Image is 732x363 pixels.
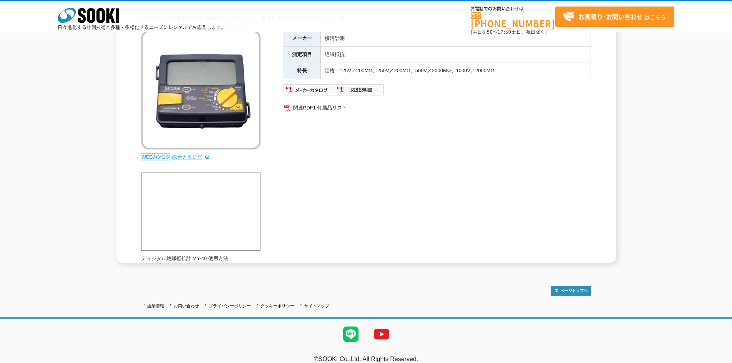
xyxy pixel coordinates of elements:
[498,28,511,35] span: 17:30
[141,255,261,263] p: ディジタル絶縁抵抗計 MY-40 使用方法
[284,89,334,94] a: メーカーカタログ
[141,30,261,149] img: デジタル絶縁抵抗計 MY-40
[320,31,591,47] td: 横河計測
[58,25,226,30] p: 日々進化する計測技術と多種・多様化するニーズにレンタルでお応えします。
[563,11,666,23] span: はこちら
[172,154,210,160] a: 総合カタログ
[209,303,251,308] a: プライバシーポリシー
[141,153,170,161] img: webカタログ
[320,63,591,79] td: 定格：125V／200MΩ、250V／200MΩ、500V／2000MΩ、1000V／2000MΩ
[334,89,384,94] a: 取扱説明書
[284,46,320,63] th: 測定項目
[174,303,199,308] a: お問い合わせ
[320,46,591,63] td: 絶縁抵抗
[284,31,320,47] th: メーカー
[482,28,493,35] span: 8:50
[334,84,384,96] img: 取扱説明書
[578,12,643,21] strong: お見積り･お問い合わせ
[284,103,591,113] a: 関連PDF1 付属品リスト
[147,303,164,308] a: 企業情報
[471,12,555,28] a: [PHONE_NUMBER]
[304,303,329,308] a: サイトマップ
[366,319,397,350] img: YouTube
[471,28,547,35] span: (平日 ～ 土日、祝日除く)
[335,319,366,350] img: LINE
[261,303,294,308] a: クッキーポリシー
[555,7,674,27] a: お見積り･お問い合わせはこちら
[471,7,555,11] span: お電話でのお問い合わせは
[551,286,591,296] img: トップページへ
[284,63,320,79] th: 特長
[284,84,334,96] img: メーカーカタログ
